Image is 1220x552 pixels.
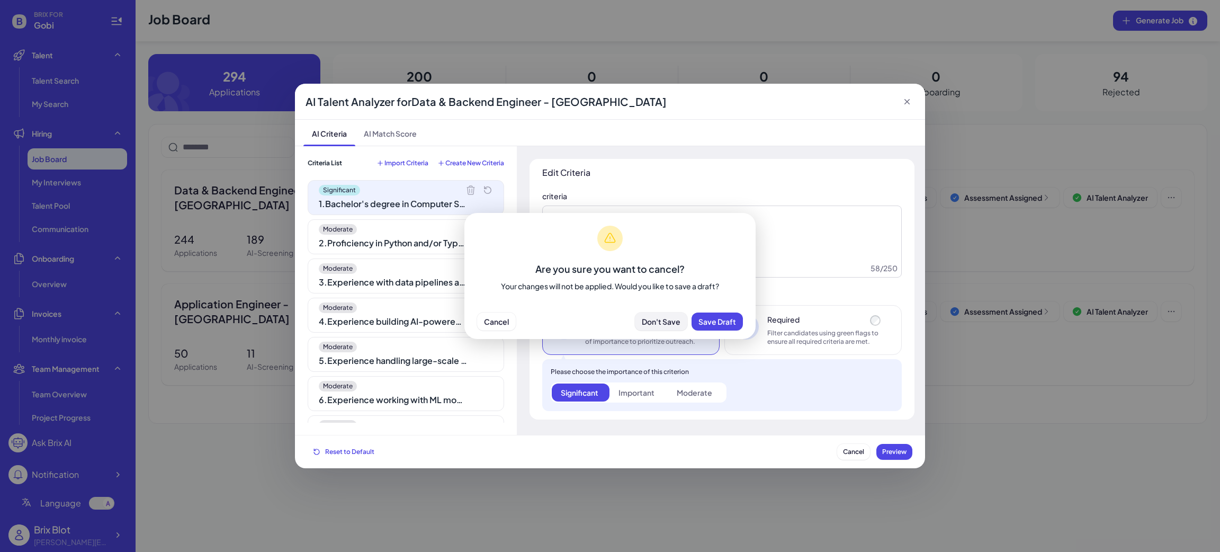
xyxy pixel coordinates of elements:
div: Are you sure you want to cancel? [535,262,685,277]
span: Save Draft [698,317,736,326]
button: Don't Save [635,313,687,331]
button: Save Draft [692,313,743,331]
button: Cancel [477,313,516,331]
div: Your changes will not be applied. Would you like to save a draft? [501,281,719,291]
span: Don't Save [642,317,680,326]
span: Cancel [484,317,509,326]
